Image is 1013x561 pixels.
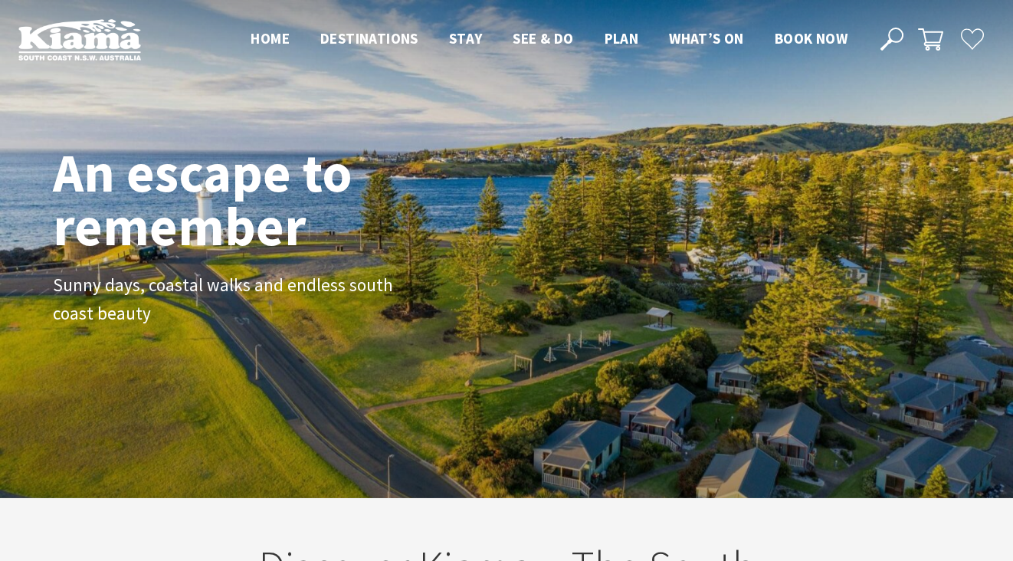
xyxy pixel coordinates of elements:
nav: Main Menu [235,27,863,52]
span: Home [251,29,290,48]
span: Book now [775,29,847,48]
img: Kiama Logo [18,18,141,61]
p: Sunny days, coastal walks and endless south coast beauty [53,271,398,328]
h1: An escape to remember [53,146,474,253]
span: Destinations [320,29,418,48]
span: Plan [605,29,639,48]
span: See & Do [513,29,573,48]
span: What’s On [669,29,744,48]
span: Stay [449,29,483,48]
